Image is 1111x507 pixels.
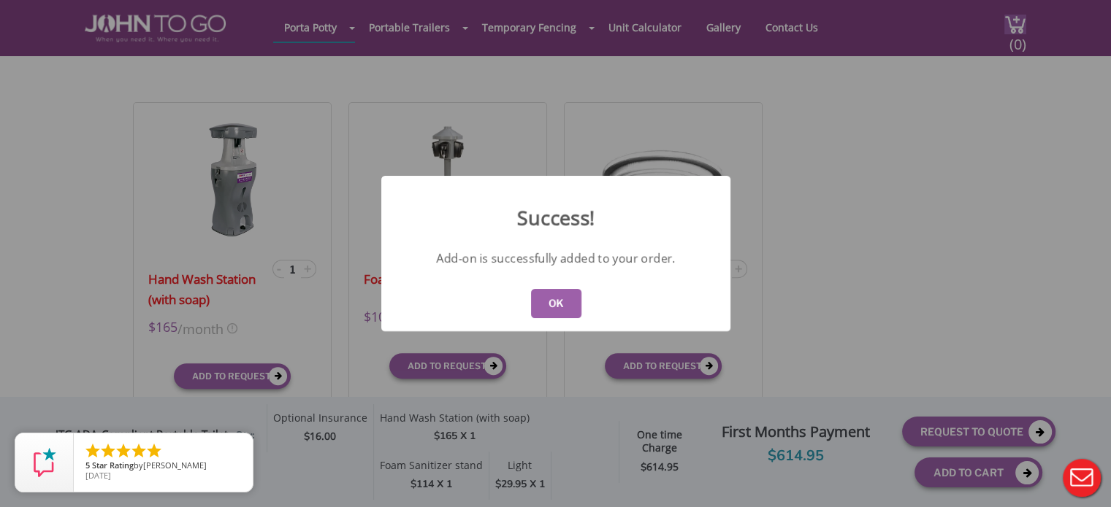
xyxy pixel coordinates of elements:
li:  [145,442,163,460]
span: 5 [85,460,90,471]
button: OK [530,289,581,318]
li:  [84,442,102,460]
span: [PERSON_NAME] [143,460,207,471]
div: Add-on is successfully added to your order. [429,250,682,266]
div: Success! [381,195,730,241]
li:  [130,442,148,460]
span: by [85,461,241,471]
span: Star Rating [92,460,134,471]
button: Live Chat [1053,449,1111,507]
li:  [99,442,117,460]
img: Review Rating [30,448,59,477]
li:  [115,442,132,460]
span: [DATE] [85,470,111,481]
